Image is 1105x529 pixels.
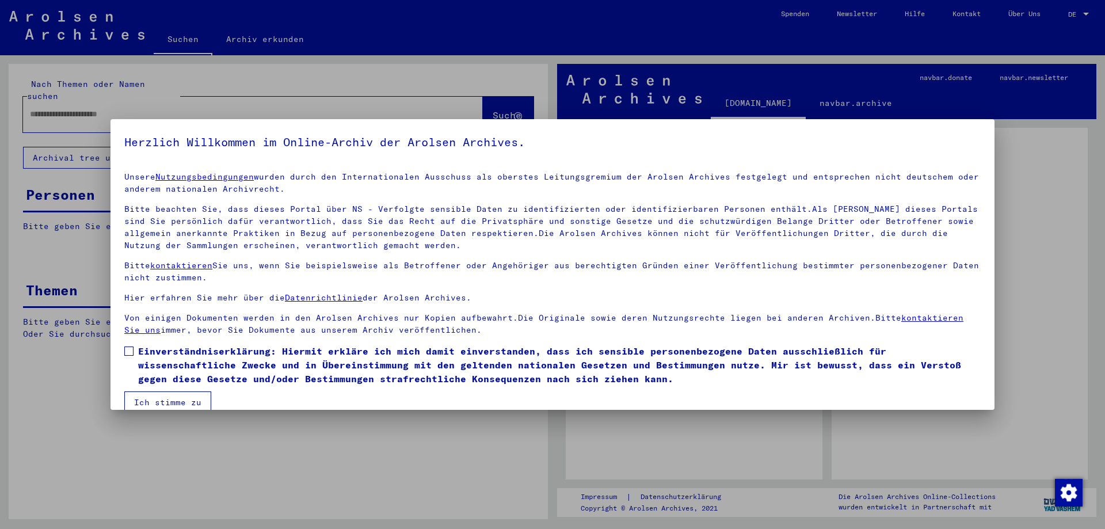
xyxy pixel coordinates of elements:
[285,292,363,303] a: Datenrichtlinie
[124,171,981,195] p: Unsere wurden durch den Internationalen Ausschuss als oberstes Leitungsgremium der Arolsen Archiv...
[155,172,254,182] a: Nutzungsbedingungen
[124,133,981,151] h5: Herzlich Willkommen im Online-Archiv der Arolsen Archives.
[1055,479,1083,507] img: Zustimmung ändern
[124,391,211,413] button: Ich stimme zu
[150,260,212,271] a: kontaktieren
[124,313,963,335] a: kontaktieren Sie uns
[124,292,981,304] p: Hier erfahren Sie mehr über die der Arolsen Archives.
[124,260,981,284] p: Bitte Sie uns, wenn Sie beispielsweise als Betroffener oder Angehöriger aus berechtigten Gründen ...
[124,203,981,252] p: Bitte beachten Sie, dass dieses Portal über NS - Verfolgte sensible Daten zu identifizierten oder...
[124,312,981,336] p: Von einigen Dokumenten werden in den Arolsen Archives nur Kopien aufbewahrt.Die Originale sowie d...
[138,344,981,386] span: Einverständniserklärung: Hiermit erkläre ich mich damit einverstanden, dass ich sensible personen...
